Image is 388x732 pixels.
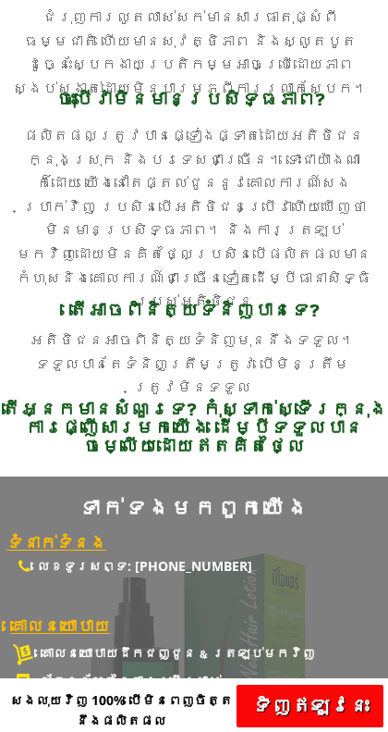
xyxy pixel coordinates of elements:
h3: ផលិតផលត្រូវបានផ្ទៀងផ្ទាត់ដោយអតិថិជនក្នុងស្រុក និងបរទេសជាច្រើន។ ទោះជាយ៉ាងណាក៏ដោយ យើងនៅតែផ្តល់ជូននូ... [17,124,372,314]
h3: អតិថិជនអាចពិនិត្យទំនិញមុននឹងទទួល។ ទទួល​បាន​តែ​ទំនិញ​ត្រឹម​ត្រូវ បើ​មិន​ត្រឹម​ត្រូវ​មិន​ទទួល [14,329,370,400]
span: តើអាចពិនិត្យទំនិញបានទេ? [69,295,320,325]
div: លេខទូរសព្ទ: [PHONE_NUMBER] [37,556,364,618]
h6: ទាក់ទង​មក​ពួក​យើង [42,495,346,521]
p: ទិញ​ឥឡូវនេះ [236,685,383,727]
h3: ទំនាក់ទំនង [6,529,249,556]
h3: គោលនយោបាយ [10,613,252,639]
span: ចុះបើវាមិនមានប្រសិទ្ធភាព? [56,84,325,114]
span: សងលុយវិញ 100% បើមិនពេញចិត្តនឹងផលិតផល [10,691,233,729]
